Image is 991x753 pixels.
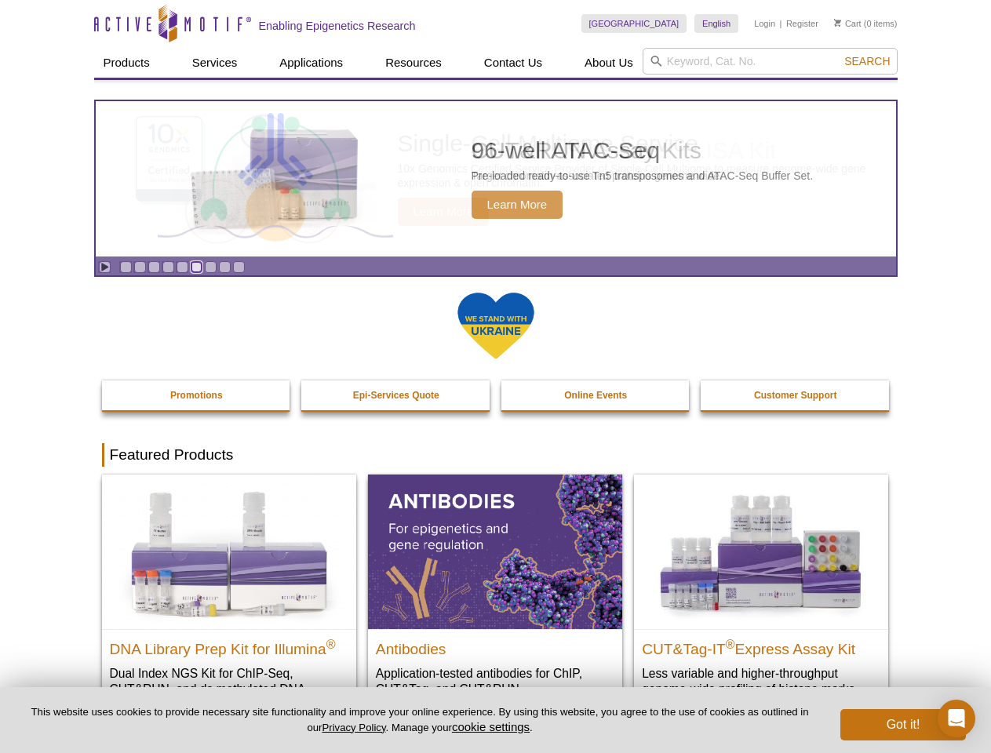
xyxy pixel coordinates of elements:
[475,48,552,78] a: Contact Us
[94,48,159,78] a: Products
[754,390,836,401] strong: Customer Support
[233,261,245,273] a: Go to slide 9
[110,634,348,657] h2: DNA Library Prep Kit for Illumina
[368,475,622,628] img: All Antibodies
[575,48,643,78] a: About Us
[701,380,891,410] a: Customer Support
[322,722,385,733] a: Privacy Policy
[643,48,898,75] input: Keyword, Cat. No.
[726,637,735,650] sup: ®
[219,261,231,273] a: Go to slide 8
[102,443,890,467] h2: Featured Products
[259,19,416,33] h2: Enabling Epigenetics Research
[25,705,814,735] p: This website uses cookies to provide necessary site functionality and improve your online experie...
[938,700,975,737] div: Open Intercom Messenger
[183,48,247,78] a: Services
[564,390,627,401] strong: Online Events
[270,48,352,78] a: Applications
[834,14,898,33] li: (0 items)
[754,18,775,29] a: Login
[177,261,188,273] a: Go to slide 5
[102,475,356,628] img: DNA Library Prep Kit for Illumina
[191,261,202,273] a: Go to slide 6
[834,18,862,29] a: Cart
[840,54,894,68] button: Search
[170,390,223,401] strong: Promotions
[376,665,614,697] p: Application-tested antibodies for ChIP, CUT&Tag, and CUT&RUN.
[501,380,691,410] a: Online Events
[634,475,888,628] img: CUT&Tag-IT® Express Assay Kit
[99,261,111,273] a: Toggle autoplay
[642,665,880,697] p: Less variable and higher-throughput genome-wide profiling of histone marks​.
[326,637,336,650] sup: ®
[110,665,348,713] p: Dual Index NGS Kit for ChIP-Seq, CUT&RUN, and ds methylated DNA assays.
[134,261,146,273] a: Go to slide 2
[120,261,132,273] a: Go to slide 1
[786,18,818,29] a: Register
[376,634,614,657] h2: Antibodies
[452,720,530,733] button: cookie settings
[844,55,890,67] span: Search
[834,19,841,27] img: Your Cart
[840,709,966,740] button: Got it!
[694,14,738,33] a: English
[634,475,888,712] a: CUT&Tag-IT® Express Assay Kit CUT&Tag-IT®Express Assay Kit Less variable and higher-throughput ge...
[642,634,880,657] h2: CUT&Tag-IT Express Assay Kit
[581,14,687,33] a: [GEOGRAPHIC_DATA]
[102,475,356,728] a: DNA Library Prep Kit for Illumina DNA Library Prep Kit for Illumina® Dual Index NGS Kit for ChIP-...
[376,48,451,78] a: Resources
[301,380,491,410] a: Epi-Services Quote
[780,14,782,33] li: |
[205,261,217,273] a: Go to slide 7
[457,291,535,361] img: We Stand With Ukraine
[148,261,160,273] a: Go to slide 3
[368,475,622,712] a: All Antibodies Antibodies Application-tested antibodies for ChIP, CUT&Tag, and CUT&RUN.
[102,380,292,410] a: Promotions
[353,390,439,401] strong: Epi-Services Quote
[162,261,174,273] a: Go to slide 4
